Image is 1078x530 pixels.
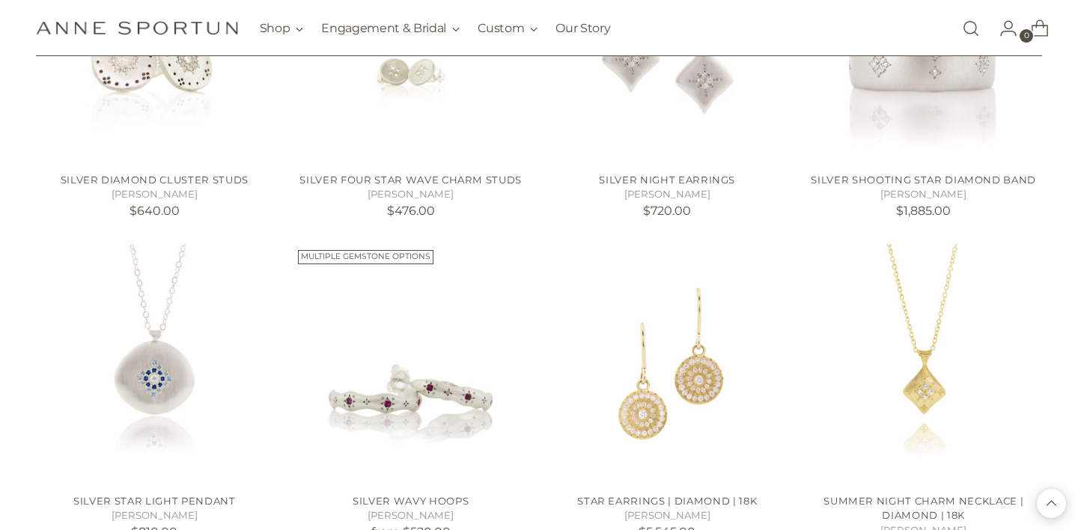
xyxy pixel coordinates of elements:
a: Go to the account page [987,13,1017,43]
span: $720.00 [643,204,691,218]
a: Silver Diamond Cluster Studs [61,174,249,186]
a: Silver Four Star Wave Charm Studs [299,174,522,186]
span: 0 [1020,29,1033,43]
a: Star Earrings | Diamond | 18k [549,244,786,481]
a: Summer Night Charm Necklace | Diamond | 18k [823,495,1023,522]
h5: [PERSON_NAME] [292,508,530,523]
h5: [PERSON_NAME] [36,508,273,523]
a: Silver Star Light Pendant [73,495,235,507]
h5: [PERSON_NAME] [36,187,273,202]
span: $640.00 [130,204,180,218]
a: Open cart modal [1019,13,1049,43]
a: Summer Night Charm Necklace | Diamond | 18k [805,244,1043,482]
button: Back to top [1037,489,1066,518]
h5: [PERSON_NAME] [292,187,530,202]
a: Silver Shooting Star Diamond Band [811,174,1036,186]
h5: [PERSON_NAME] [549,508,786,523]
button: Custom [478,12,538,45]
h5: [PERSON_NAME] [805,187,1043,202]
a: Silver Star Light Pendant [36,244,273,481]
a: Silver Night Earrings [599,174,735,186]
a: Our Story [555,12,610,45]
a: Silver Wavy Hoops [292,244,530,482]
a: Star Earrings | Diamond | 18k [577,495,757,507]
button: Shop [260,12,304,45]
a: Open search modal [956,13,986,43]
a: Anne Sportun Fine Jewellery [36,21,238,35]
a: Silver Wavy Hoops [353,495,469,507]
button: Engagement & Bridal [321,12,460,45]
span: $476.00 [387,204,435,218]
h5: [PERSON_NAME] [549,187,786,202]
span: $1,885.00 [896,204,951,218]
